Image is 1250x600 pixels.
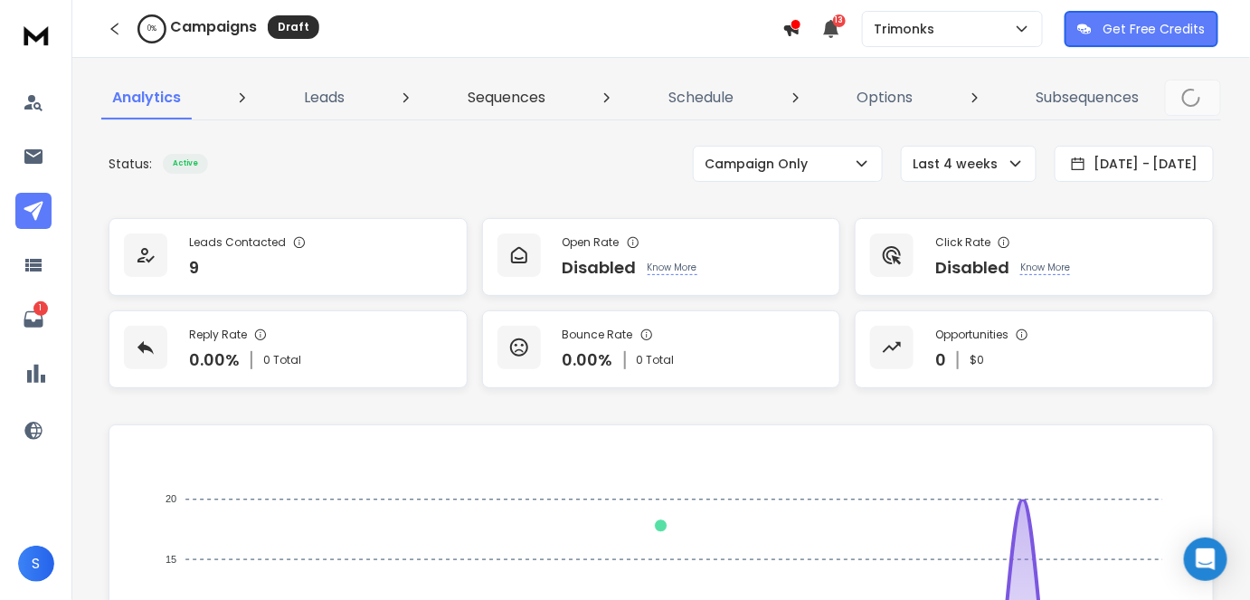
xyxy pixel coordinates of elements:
[1184,538,1227,581] div: Open Intercom Messenger
[109,218,468,296] a: Leads Contacted9
[268,15,319,39] div: Draft
[563,255,637,281] p: Disabled
[293,76,355,119] a: Leads
[109,310,468,388] a: Reply Rate0.00%0 Total
[935,255,1009,281] p: Disabled
[147,24,156,34] p: 0 %
[101,76,192,119] a: Analytics
[935,328,1009,342] p: Opportunities
[833,14,846,27] span: 13
[163,154,208,174] div: Active
[18,18,54,52] img: logo
[705,155,815,173] p: Campaign Only
[1026,76,1151,119] a: Subsequences
[563,235,620,250] p: Open Rate
[482,218,841,296] a: Open RateDisabledKnow More
[1037,87,1140,109] p: Subsequences
[1065,11,1218,47] button: Get Free Credits
[648,261,697,275] p: Know More
[669,87,734,109] p: Schedule
[170,16,257,38] h1: Campaigns
[563,328,633,342] p: Bounce Rate
[857,87,914,109] p: Options
[855,218,1214,296] a: Click RateDisabledKnow More
[855,310,1214,388] a: Opportunities0$0
[457,76,556,119] a: Sequences
[935,348,946,373] p: 0
[189,255,199,281] p: 9
[482,310,841,388] a: Bounce Rate0.00%0 Total
[970,353,984,367] p: $ 0
[847,76,924,119] a: Options
[112,87,181,109] p: Analytics
[18,546,54,582] button: S
[563,348,613,373] p: 0.00 %
[189,328,247,342] p: Reply Rate
[913,155,1005,173] p: Last 4 weeks
[1055,146,1214,182] button: [DATE] - [DATE]
[189,348,240,373] p: 0.00 %
[935,235,990,250] p: Click Rate
[658,76,745,119] a: Schedule
[166,554,176,565] tspan: 15
[1020,261,1070,275] p: Know More
[109,155,152,173] p: Status:
[1103,20,1206,38] p: Get Free Credits
[637,353,675,367] p: 0 Total
[189,235,286,250] p: Leads Contacted
[874,20,942,38] p: Trimonks
[15,301,52,338] a: 1
[468,87,545,109] p: Sequences
[263,353,301,367] p: 0 Total
[166,494,176,505] tspan: 20
[33,301,48,316] p: 1
[304,87,345,109] p: Leads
